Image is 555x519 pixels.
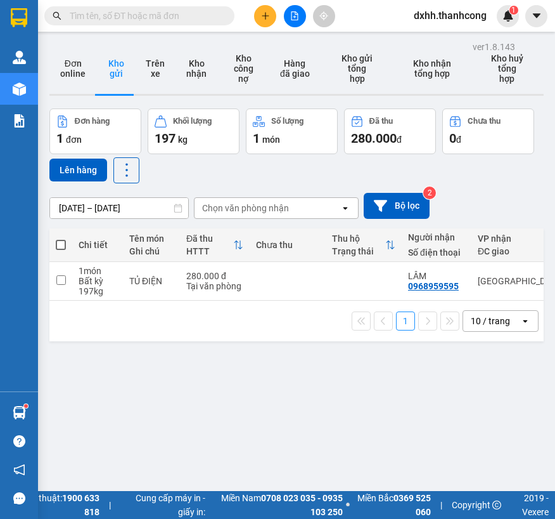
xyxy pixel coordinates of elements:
button: Chưa thu0đ [442,108,534,154]
span: | [109,498,111,512]
div: Đã thu [369,117,393,126]
span: 280.000 [351,131,397,146]
img: logo-vxr [11,8,27,27]
button: Đơn hàng1đơn [49,108,141,154]
span: question-circle [13,435,25,447]
input: Select a date range. [50,198,188,218]
th: Toggle SortBy [180,228,250,262]
button: Bộ lọc [364,193,430,219]
button: Kho gửi [97,43,136,94]
button: Lên hàng [49,159,107,181]
span: notification [13,464,25,476]
div: VP nhận [478,233,553,244]
span: Kho huỷ tổng hợp [489,53,525,84]
div: ĐC giao [478,246,553,256]
span: Kho nhận tổng hợp [412,58,451,79]
span: file-add [290,11,299,20]
button: plus [254,5,276,27]
span: plus [261,11,270,20]
span: aim [319,11,328,20]
span: đơn [66,135,82,145]
span: dxhh.thanhcong [404,8,497,23]
span: 0 [449,131,456,146]
sup: 1 [509,6,518,15]
button: file-add [284,5,306,27]
div: ver 1.8.143 [473,40,515,54]
div: 1 món [79,266,117,276]
div: Số lượng [271,117,303,126]
div: Người nhận [408,232,465,242]
span: món [262,135,280,145]
div: Bất kỳ [79,276,117,286]
div: Chi tiết [79,240,117,250]
div: Chưa thu [256,240,319,250]
div: Tên món [129,233,174,244]
img: warehouse-icon [13,406,26,419]
span: ⚪️ [346,503,350,508]
button: caret-down [525,5,547,27]
sup: 2 [423,187,436,199]
span: kg [178,135,188,145]
span: 1 [56,131,63,146]
div: Đã thu [186,233,233,244]
div: Khối lượng [173,117,212,126]
div: Trạng thái [332,246,385,256]
input: Tìm tên, số ĐT hoặc mã đơn [70,9,219,23]
svg: open [340,203,350,213]
div: HTTT [186,246,233,256]
button: Kho nhận [175,43,218,94]
div: Chưa thu [468,117,501,126]
div: Đơn hàng [75,117,110,126]
img: warehouse-icon [13,51,26,64]
strong: 1900 633 818 [62,493,99,517]
span: 197 [155,131,175,146]
span: copyright [492,501,501,509]
button: Đã thu280.000đ [344,108,436,154]
span: đ [397,135,402,145]
div: 0968959595 [408,281,459,291]
img: icon-new-feature [502,10,514,22]
button: Số lượng1món [246,108,338,154]
div: Ghi chú [129,246,174,256]
button: 1 [396,312,415,331]
div: 197 kg [79,286,117,296]
span: search [53,11,61,20]
img: warehouse-icon [13,82,26,96]
strong: 0708 023 035 - 0935 103 250 [261,493,343,517]
button: Khối lượng197kg [148,108,239,154]
button: aim [313,5,335,27]
div: Số điện thoại [408,247,465,258]
div: Tại văn phòng [186,281,243,291]
img: solution-icon [13,114,26,128]
button: Trên xe [136,43,175,94]
span: Miền Nam [208,491,343,519]
span: caret-down [531,10,542,22]
span: Cung cấp máy in - giấy in: [120,491,205,519]
span: Miền Bắc [353,491,431,519]
svg: open [520,316,530,326]
span: Kho gửi tổng hợp [340,53,374,84]
th: Toggle SortBy [326,228,402,262]
div: 10 / trang [471,315,510,327]
div: 280.000 đ [186,271,243,281]
sup: 1 [24,404,28,408]
span: 1 [253,131,260,146]
div: Chọn văn phòng nhận [202,202,289,214]
span: 1 [511,6,516,15]
button: Hàng đã giao [269,43,321,94]
span: | [440,498,442,512]
div: LÂM [408,271,465,281]
div: Thu hộ [332,233,385,244]
span: message [13,492,25,504]
span: đ [456,135,461,145]
button: Kho công nợ [219,43,269,94]
strong: 0369 525 060 [393,493,431,517]
div: TỦ ĐIỆN [129,276,174,286]
button: Đơn online [49,43,97,94]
